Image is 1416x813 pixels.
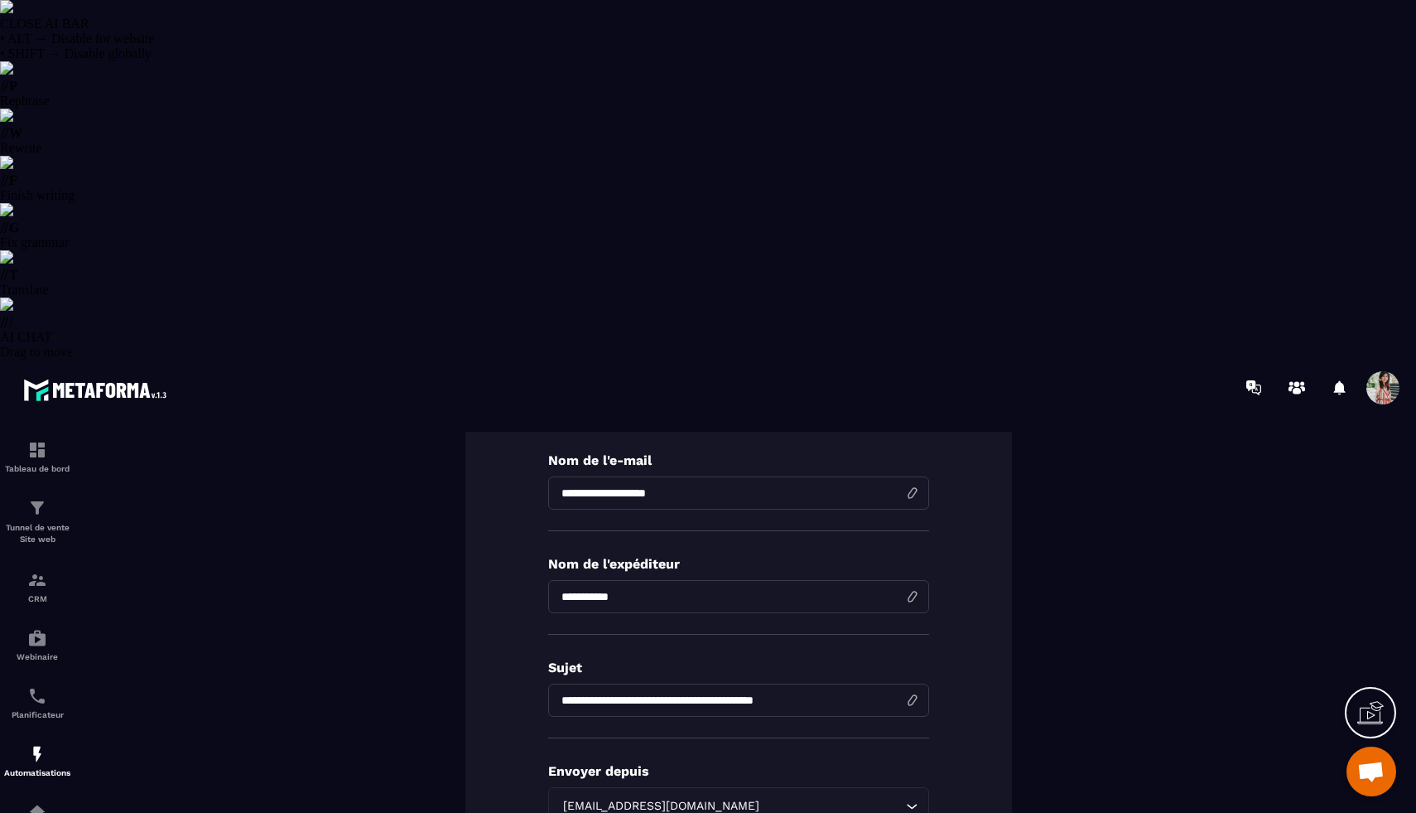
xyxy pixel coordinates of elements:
div: Ouvrir le chat [1346,747,1396,796]
p: Tunnel de vente Site web [4,522,70,545]
a: formationformationTableau de bord [4,428,70,486]
img: formation [27,440,47,460]
a: formationformationCRM [4,558,70,616]
img: formation [27,498,47,518]
img: formation [27,570,47,590]
p: Envoyer depuis [548,763,929,779]
a: automationsautomationsWebinaire [4,616,70,674]
a: schedulerschedulerPlanificateur [4,674,70,732]
p: Planificateur [4,710,70,719]
p: CRM [4,594,70,603]
a: formationformationTunnel de vente Site web [4,486,70,558]
img: automations [27,744,47,764]
img: scheduler [27,686,47,706]
p: Sujet [548,660,929,675]
img: automations [27,628,47,648]
img: logo [23,375,172,405]
a: automationsautomationsAutomatisations [4,732,70,790]
p: Nom de l'expéditeur [548,556,929,572]
p: Automatisations [4,768,70,777]
p: Nom de l'e-mail [548,452,929,468]
p: Webinaire [4,652,70,661]
p: Tableau de bord [4,464,70,473]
